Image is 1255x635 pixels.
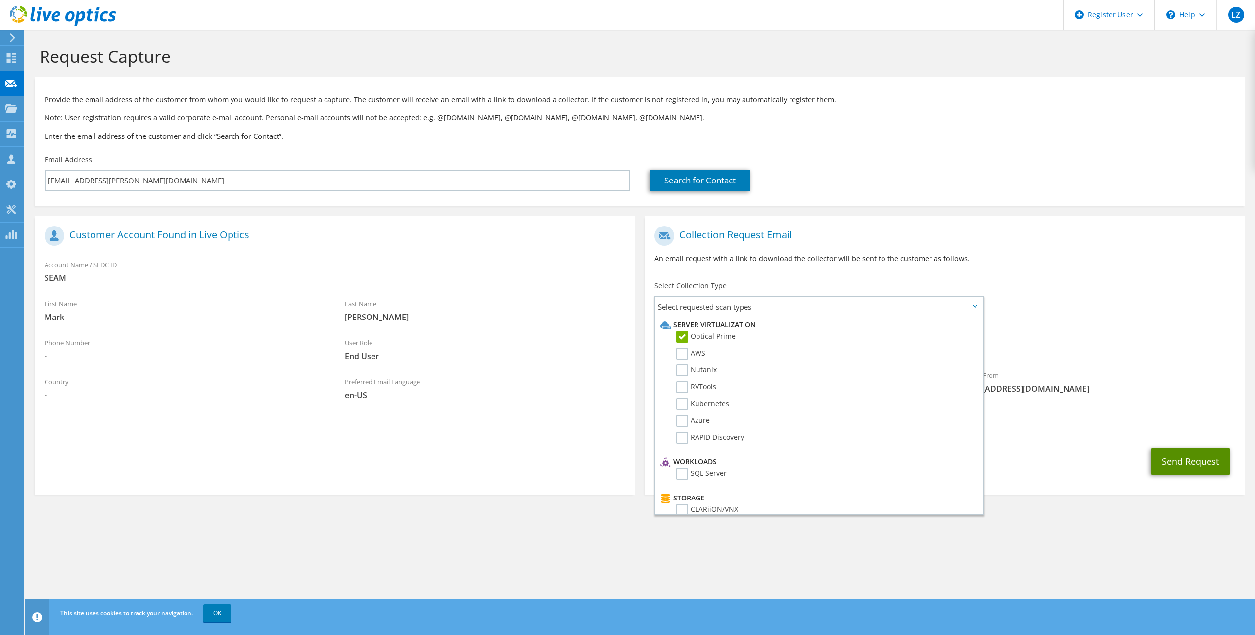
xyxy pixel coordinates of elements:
[655,297,982,317] span: Select requested scan types
[345,351,625,362] span: End User
[45,390,325,401] span: -
[35,254,635,288] div: Account Name / SFDC ID
[1166,10,1175,19] svg: \n
[45,272,625,283] span: SEAM
[645,404,1245,438] div: CC & Reply To
[1228,7,1244,23] span: LZ
[955,383,1235,394] span: [EMAIL_ADDRESS][DOMAIN_NAME]
[676,504,738,516] label: CLARiiON/VNX
[645,365,945,399] div: To
[654,253,1235,264] p: An email request with a link to download the collector will be sent to the customer as follows.
[45,94,1235,105] p: Provide the email address of the customer from whom you would like to request a capture. The cust...
[203,604,231,622] a: OK
[35,293,335,327] div: First Name
[45,226,620,246] h1: Customer Account Found in Live Optics
[45,351,325,362] span: -
[335,293,635,327] div: Last Name
[645,320,1245,360] div: Requested Collections
[658,319,977,331] li: Server Virtualization
[40,46,1235,67] h1: Request Capture
[345,390,625,401] span: en-US
[60,609,193,617] span: This site uses cookies to track your navigation.
[676,398,729,410] label: Kubernetes
[45,155,92,165] label: Email Address
[676,432,744,444] label: RAPID Discovery
[676,364,717,376] label: Nutanix
[345,312,625,322] span: [PERSON_NAME]
[676,331,736,343] label: Optical Prime
[335,332,635,366] div: User Role
[658,492,977,504] li: Storage
[45,131,1235,141] h3: Enter the email address of the customer and click “Search for Contact”.
[658,456,977,468] li: Workloads
[676,415,710,427] label: Azure
[1151,448,1230,475] button: Send Request
[945,365,1245,399] div: Sender & From
[676,348,705,360] label: AWS
[650,170,750,191] a: Search for Contact
[654,226,1230,246] h1: Collection Request Email
[676,381,716,393] label: RVTools
[45,312,325,322] span: Mark
[676,468,727,480] label: SQL Server
[35,332,335,366] div: Phone Number
[35,371,335,406] div: Country
[45,112,1235,123] p: Note: User registration requires a valid corporate e-mail account. Personal e-mail accounts will ...
[654,281,727,291] label: Select Collection Type
[335,371,635,406] div: Preferred Email Language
